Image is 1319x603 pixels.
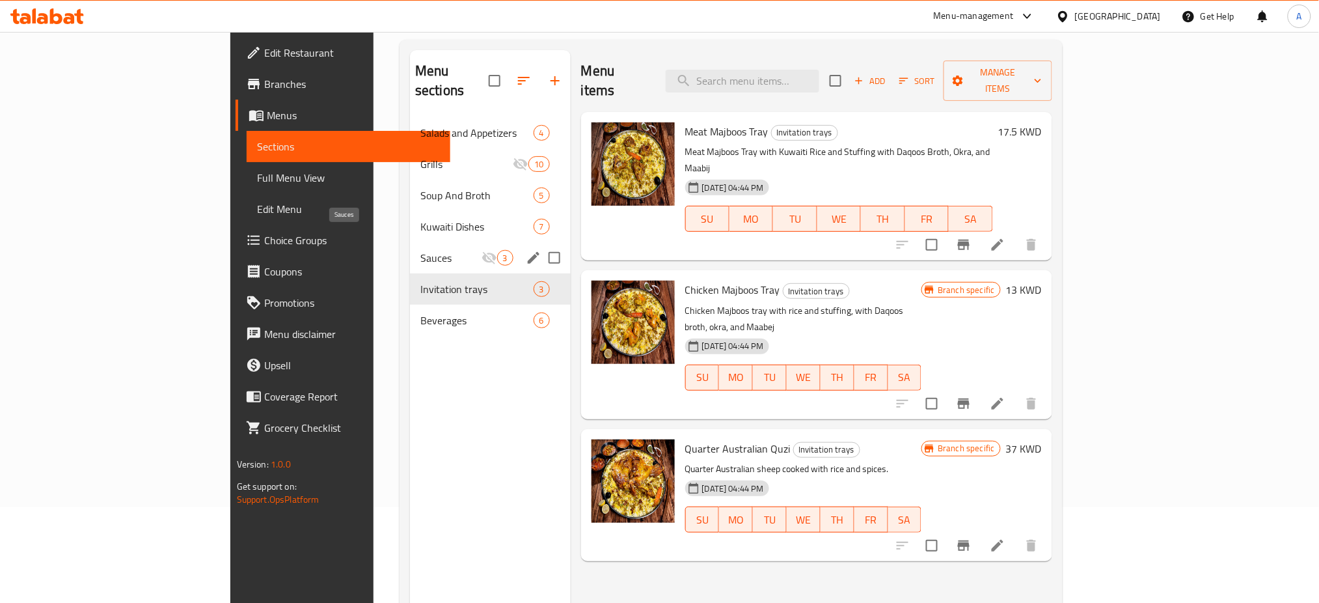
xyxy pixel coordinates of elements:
[905,206,949,232] button: FR
[854,507,888,533] button: FR
[697,483,769,495] span: [DATE] 04:44 PM
[236,100,451,131] a: Menus
[918,390,945,417] span: Select to update
[528,156,549,172] div: items
[691,511,714,529] span: SU
[236,350,451,381] a: Upsell
[888,365,922,391] button: SA
[1016,530,1047,561] button: delete
[849,71,891,91] button: Add
[910,210,944,229] span: FR
[697,340,769,352] span: [DATE] 04:44 PM
[1006,281,1042,299] h6: 13 KWD
[264,358,441,373] span: Upsell
[257,170,441,186] span: Full Menu View
[410,117,571,148] div: Salads and Appetizers4
[852,74,888,89] span: Add
[724,368,748,387] span: MO
[264,326,441,342] span: Menu disclaimer
[420,156,513,172] div: Grills
[861,206,904,232] button: TH
[893,368,917,387] span: SA
[237,491,320,508] a: Support.OpsPlatform
[410,180,571,211] div: Soup And Broth5
[534,125,550,141] div: items
[773,206,817,232] button: TU
[860,511,883,529] span: FR
[257,201,441,217] span: Edit Menu
[534,189,549,202] span: 5
[691,210,724,229] span: SU
[787,365,821,391] button: WE
[666,70,819,92] input: search
[948,530,979,561] button: Branch-specific-item
[990,237,1005,253] a: Edit menu item
[237,456,269,473] span: Version:
[581,61,650,100] h2: Menu items
[236,381,451,412] a: Coverage Report
[236,37,451,68] a: Edit Restaurant
[247,131,451,162] a: Sections
[719,365,753,391] button: MO
[685,206,729,232] button: SU
[854,365,888,391] button: FR
[893,511,917,529] span: SA
[264,295,441,311] span: Promotions
[821,507,854,533] button: TH
[415,61,489,100] h2: Menu sections
[758,511,782,529] span: TU
[792,511,815,529] span: WE
[826,368,849,387] span: TH
[918,231,945,259] span: Select to update
[264,264,441,279] span: Coupons
[420,313,534,328] span: Beverages
[420,281,534,297] span: Invitation trays
[823,210,856,229] span: WE
[860,368,883,387] span: FR
[794,442,860,457] span: Invitation trays
[420,188,534,203] span: Soup And Broth
[237,478,297,495] span: Get support on:
[735,210,768,229] span: MO
[685,461,922,477] p: Quarter Australian sheep cooked with rice and spices.
[954,64,1042,97] span: Manage items
[264,232,441,248] span: Choice Groups
[685,365,720,391] button: SU
[685,507,720,533] button: SU
[753,365,787,391] button: TU
[691,368,714,387] span: SU
[1016,388,1047,419] button: delete
[534,219,550,234] div: items
[410,273,571,305] div: Invitation trays3
[783,284,849,299] span: Invitation trays
[1006,440,1042,458] h6: 37 KWD
[772,125,837,140] span: Invitation trays
[410,148,571,180] div: Grills10
[410,211,571,242] div: Kuwaiti Dishes7
[264,420,441,436] span: Grocery Checklist
[420,219,534,234] span: Kuwaiti Dishes
[257,139,441,154] span: Sections
[866,210,899,229] span: TH
[508,65,539,96] span: Sort sections
[954,210,987,229] span: SA
[236,225,451,256] a: Choice Groups
[918,532,945,559] span: Select to update
[896,71,938,91] button: Sort
[821,365,854,391] button: TH
[787,507,821,533] button: WE
[534,188,550,203] div: items
[420,125,534,141] span: Salads and Appetizers
[758,368,782,387] span: TU
[990,396,1005,412] a: Edit menu item
[264,389,441,404] span: Coverage Report
[948,229,979,260] button: Branch-specific-item
[236,287,451,318] a: Promotions
[236,68,451,100] a: Branches
[778,210,811,229] span: TU
[236,256,451,287] a: Coupons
